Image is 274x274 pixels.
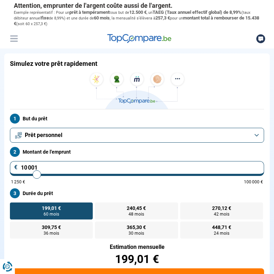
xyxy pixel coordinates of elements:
[14,2,260,10] p: Attention, emprunter de l'argent coûte aussi de l'argent.
[129,231,144,235] span: 30 mois
[69,10,109,15] span: prêt à tempérament
[44,231,59,235] span: 36 mois
[11,180,25,184] span: 1 250 €
[212,225,231,230] span: 448,71 €
[87,73,187,109] img: TopCompare.be
[44,212,59,216] span: 60 mois
[14,15,259,26] span: montant total à rembourser de 15.438 €
[244,180,263,184] span: 100 000 €
[212,206,231,211] span: 270,12 €
[10,253,264,265] div: 199,01 €
[42,225,61,230] span: 309,75 €
[41,15,49,21] span: fixe
[129,10,147,15] span: 12.500 €
[42,206,61,211] span: 199,01 €
[214,212,229,216] span: 42 mois
[10,60,97,68] h1: Simulez votre prêt rapidement
[127,225,146,230] span: 365,30 €
[14,10,260,27] p: Exemple représentatif : Pour un tous but de , un (taux débiteur annuel de 8,99%) et une durée de ...
[153,10,241,15] span: TAEG (Taux annuel effectif global) de 8,99%
[25,131,62,139] span: Prêt personnel
[10,147,264,157] label: Montant de l'emprunt
[155,15,170,21] span: 257,3 €
[94,15,110,21] span: 60 mois
[10,188,264,198] label: Durée du prêt
[10,128,264,143] button: Prêt personnel
[14,165,18,170] span: €
[129,212,144,216] span: 48 mois
[8,33,19,44] button: Menu
[214,231,229,235] span: 24 mois
[107,34,171,43] img: TopCompare
[10,244,264,250] div: Estimation mensuelle
[10,114,264,124] label: But du prêt
[127,206,146,211] span: 240,45 €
